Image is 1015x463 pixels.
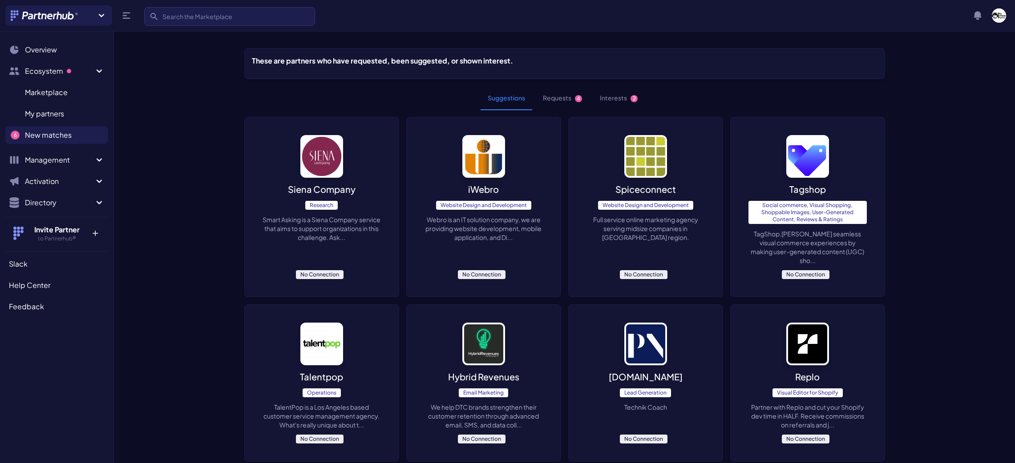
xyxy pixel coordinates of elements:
span: Activation [25,176,94,187]
p: Spiceconnect [615,183,676,196]
span: My partners [25,108,64,119]
span: Help Center [9,280,50,291]
p: Technik Coach [624,403,667,411]
span: Visual Editor for Shopify [772,388,843,397]
span: Lead Generation [620,388,671,397]
input: Search the Marketplace [144,7,315,26]
a: image_alt SpiceconnectWebsite Design and DevelopmentFull service online marketing agency serving ... [568,117,723,297]
button: Interests [593,86,645,110]
p: TalentPop is a Los Angeles based customer service management agency. What's really unique about t... [263,403,381,429]
p: TagShop.[PERSON_NAME] seamless visual commerce experiences by making user-generated content (UGC)... [748,229,867,265]
p: Talentpop [300,371,343,383]
p: [DOMAIN_NAME] [609,371,683,383]
a: image_alt Hybrid RevenuesEmail MarketingWe help DTC brands strengthen their customer retention th... [406,304,561,462]
span: Directory [25,197,94,208]
span: No Connection [620,270,667,279]
img: Partnerhub® Logo [11,10,79,21]
span: No Connection [782,270,829,279]
p: Webro is an IT solution company, we are providing website development, mobile application, and Di... [425,215,543,242]
img: image_alt [624,323,667,365]
span: 4 [575,95,582,102]
h5: to Partnerhub® [28,235,85,242]
span: Feedback [9,301,44,312]
a: image_alt iWebroWebsite Design and DevelopmentWebro is an IT solution company, we are providing w... [406,117,561,297]
a: image_alt TalentpopOperationsTalentPop is a Los Angeles based customer service management agency.... [244,304,399,462]
button: Directory [5,194,108,212]
span: No Connection [458,435,505,443]
p: Replo [795,371,820,383]
button: Ecosystem [5,62,108,80]
span: No Connection [296,435,344,443]
p: We help DTC brands strengthen their customer retention through advanced email, SMS, and data coll... [425,403,543,429]
span: No Connection [782,435,829,443]
a: My partners [5,105,108,123]
img: image_alt [462,323,505,365]
h5: These are partners who have requested, been suggested, or shown interest. [252,56,513,66]
a: Feedback [5,298,108,315]
p: Siena Company [288,183,356,196]
span: Website Design and Development [436,201,531,210]
img: image_alt [300,135,343,178]
a: Overview [5,41,108,59]
p: Tagshop [789,183,826,196]
a: Marketplace [5,84,108,101]
a: image_alt Siena CompanyResearchSmart Asking is a Siena Company service that aims to support organ... [244,117,399,297]
span: New matches [25,130,72,140]
span: Email Marketing [459,388,508,397]
p: Hybrid Revenues [448,371,519,383]
p: Full service online marketing agency serving midsize companies in [GEOGRAPHIC_DATA] region. [586,215,705,242]
a: Slack [5,255,108,273]
a: image_alt ReploVisual Editor for ShopifyPartner with Replo and cut your Shopify dev time in HALF.... [730,304,885,462]
a: New matches [5,126,108,144]
span: Marketplace [25,87,68,98]
span: Overview [25,44,57,55]
p: Partner with Replo and cut your Shopify dev time in HALF. Receive commissions on referrals and j... [748,403,867,429]
span: Slack [9,259,28,269]
a: image_alt TagshopSocial commerce, Visual Shopping, Shoppable Images, User-Generated Content, Revi... [730,117,885,297]
img: image_alt [300,323,343,365]
img: image_alt [624,135,667,178]
h4: Invite Partner [28,224,85,235]
img: image_alt [462,135,505,178]
button: Invite Partner to Partnerhub® + [5,217,108,249]
span: Management [25,155,94,165]
button: Requests [536,86,589,110]
a: image_alt [DOMAIN_NAME]Lead GenerationTechnik CoachNo Connection [568,304,723,462]
img: image_alt [786,135,829,178]
p: + [85,224,105,239]
button: Suggestions [481,86,532,110]
span: Ecosystem [25,66,94,76]
button: Activation [5,172,108,190]
span: Website Design and Development [598,201,693,210]
p: Smart Asking is a Siena Company service that aims to support organizations in this challenge. Ask... [263,215,381,242]
span: No Connection [296,270,344,279]
span: Social commerce, Visual Shopping, Shoppable Images, User-Generated Content, Reviews & Ratings [748,201,867,224]
span: Operations [303,388,341,397]
img: image_alt [786,323,829,365]
button: Management [5,151,108,169]
span: Research [305,201,338,210]
p: iWebro [468,183,499,196]
img: user photo [992,8,1006,23]
span: 6 [11,131,20,140]
a: Help Center [5,276,108,294]
span: No Connection [458,270,505,279]
span: No Connection [620,435,667,443]
span: 2 [631,95,638,102]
